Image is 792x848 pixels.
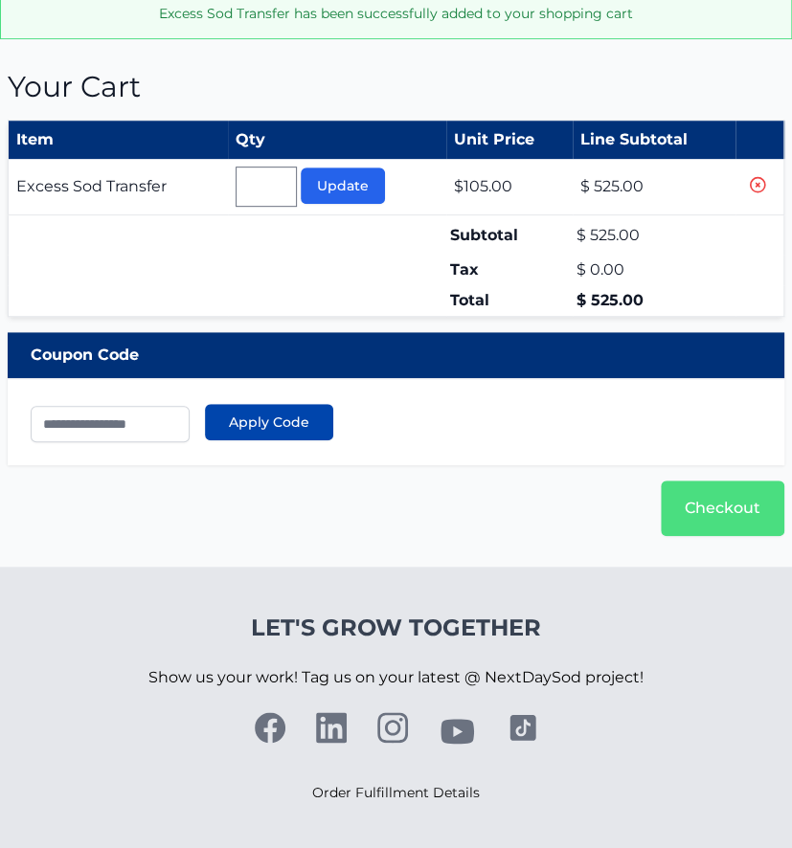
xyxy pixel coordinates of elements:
td: $105.00 [446,159,573,215]
th: Line Subtotal [573,121,735,160]
div: Coupon Code [8,332,784,378]
th: Qty [228,121,446,160]
td: $ 0.00 [573,255,735,285]
td: Subtotal [446,215,573,256]
td: Excess Sod Transfer [9,159,229,215]
th: Unit Price [446,121,573,160]
button: Apply Code [205,404,333,440]
td: $ 525.00 [573,285,735,317]
th: Item [9,121,229,160]
td: Total [446,285,573,317]
td: Tax [446,255,573,285]
h1: Your Cart [8,70,784,104]
td: $ 525.00 [573,159,735,215]
td: $ 525.00 [573,215,735,256]
p: Show us your work! Tag us on your latest @ NextDaySod project! [148,643,644,712]
h4: Let's Grow Together [148,613,644,643]
span: Apply Code [229,413,309,432]
a: Checkout [661,480,784,536]
button: Update [301,167,385,204]
a: Order Fulfillment Details [312,784,480,801]
p: Excess Sod Transfer has been successfully added to your shopping cart [16,4,776,23]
